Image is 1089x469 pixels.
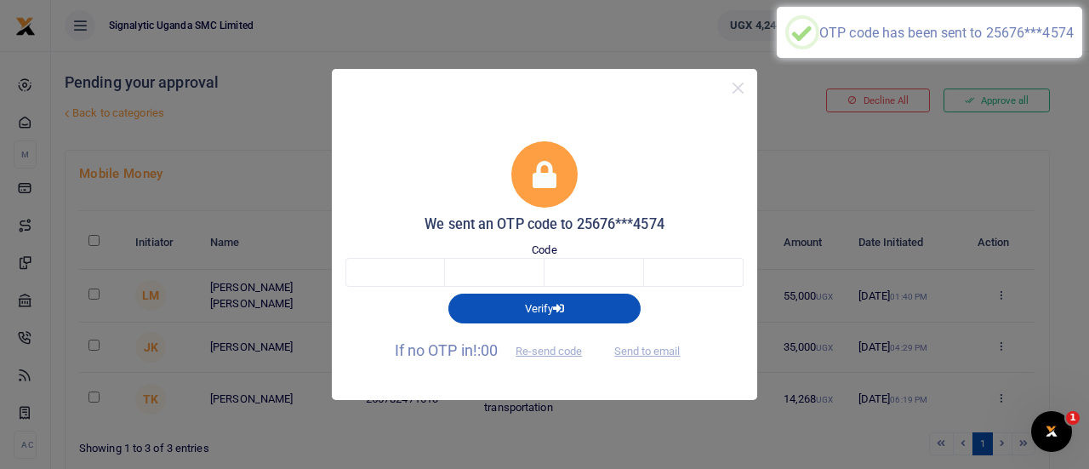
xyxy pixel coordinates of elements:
[345,216,744,233] h5: We sent an OTP code to 25676***4574
[532,242,556,259] label: Code
[819,25,1074,41] div: OTP code has been sent to 25676***4574
[448,294,641,323] button: Verify
[1066,411,1080,425] span: 1
[395,341,597,359] span: If no OTP in
[1031,411,1072,452] iframe: Intercom live chat
[473,341,498,359] span: !:00
[726,76,750,100] button: Close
